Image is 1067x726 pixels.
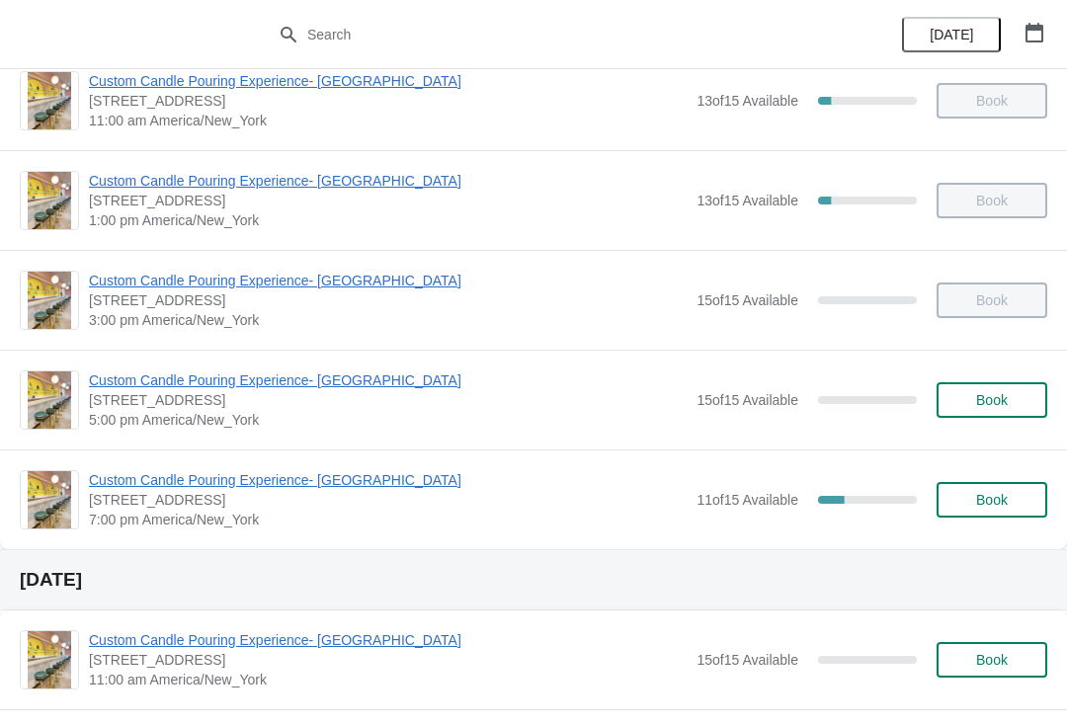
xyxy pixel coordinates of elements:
img: Custom Candle Pouring Experience- Delray Beach | 415 East Atlantic Avenue, Delray Beach, FL, USA ... [28,371,71,429]
span: Book [976,492,1008,508]
button: Book [937,482,1047,518]
span: 5:00 pm America/New_York [89,410,687,430]
span: 13 of 15 Available [697,193,798,208]
span: Custom Candle Pouring Experience- [GEOGRAPHIC_DATA] [89,630,687,650]
span: 15 of 15 Available [697,292,798,308]
span: [STREET_ADDRESS] [89,650,687,670]
img: Custom Candle Pouring Experience- Delray Beach | 415 East Atlantic Avenue, Delray Beach, FL, USA ... [28,471,71,528]
span: 15 of 15 Available [697,392,798,408]
span: 3:00 pm America/New_York [89,310,687,330]
span: 11:00 am America/New_York [89,111,687,130]
span: Custom Candle Pouring Experience- [GEOGRAPHIC_DATA] [89,271,687,290]
img: Custom Candle Pouring Experience- Delray Beach | 415 East Atlantic Avenue, Delray Beach, FL, USA ... [28,272,71,329]
span: [STREET_ADDRESS] [89,191,687,210]
span: [DATE] [930,27,973,42]
span: 11 of 15 Available [697,492,798,508]
button: [DATE] [902,17,1001,52]
img: Custom Candle Pouring Experience- Delray Beach | 415 East Atlantic Avenue, Delray Beach, FL, USA ... [28,172,71,229]
img: Custom Candle Pouring Experience- Delray Beach | 415 East Atlantic Avenue, Delray Beach, FL, USA ... [28,72,71,129]
span: 11:00 am America/New_York [89,670,687,689]
span: Book [976,392,1008,408]
span: Custom Candle Pouring Experience- [GEOGRAPHIC_DATA] [89,71,687,91]
span: Custom Candle Pouring Experience- [GEOGRAPHIC_DATA] [89,470,687,490]
span: Custom Candle Pouring Experience- [GEOGRAPHIC_DATA] [89,171,687,191]
span: [STREET_ADDRESS] [89,390,687,410]
span: 1:00 pm America/New_York [89,210,687,230]
button: Book [937,642,1047,678]
span: [STREET_ADDRESS] [89,490,687,510]
span: Custom Candle Pouring Experience- [GEOGRAPHIC_DATA] [89,370,687,390]
h2: [DATE] [20,570,1047,590]
button: Book [937,382,1047,418]
span: Book [976,652,1008,668]
span: 15 of 15 Available [697,652,798,668]
input: Search [306,17,800,52]
img: Custom Candle Pouring Experience- Delray Beach | 415 East Atlantic Avenue, Delray Beach, FL, USA ... [28,631,71,688]
span: [STREET_ADDRESS] [89,91,687,111]
span: 13 of 15 Available [697,93,798,109]
span: 7:00 pm America/New_York [89,510,687,529]
span: [STREET_ADDRESS] [89,290,687,310]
